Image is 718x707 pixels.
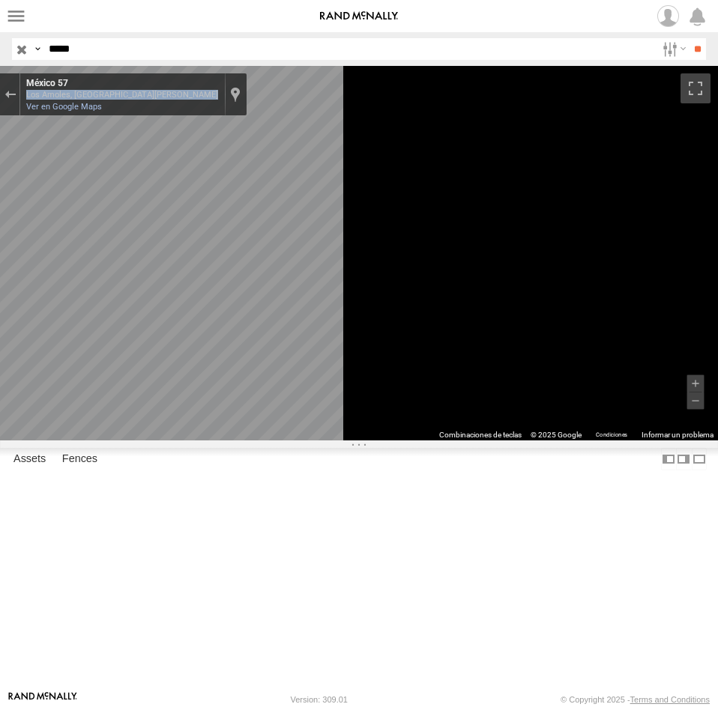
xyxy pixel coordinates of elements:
div: Los Amoles, [GEOGRAPHIC_DATA][PERSON_NAME] [26,90,218,100]
label: Search Filter Options [657,38,689,60]
span: © 2025 Google [531,431,582,439]
button: Alejar [687,392,705,410]
a: Condiciones (se abre en una nueva pestaña) [596,432,627,438]
label: Dock Summary Table to the Right [676,448,691,470]
button: Combinaciones de teclas [439,430,522,440]
div: © Copyright 2025 - [561,695,710,704]
a: Mostrar ubicación en el mapa [230,86,241,103]
a: Informar un problema [642,431,714,439]
img: rand-logo.svg [320,11,398,22]
label: Assets [6,449,53,470]
label: Hide Summary Table [692,448,707,470]
label: Dock Summary Table to the Left [661,448,676,470]
a: Ver en Google Maps [26,102,102,112]
a: Visit our Website [8,692,77,707]
a: Terms and Conditions [630,695,710,704]
div: México 57 [26,78,218,90]
label: Search Query [31,38,43,60]
button: Acercar [687,375,705,392]
button: Activar o desactivar la vista de pantalla completa [681,73,711,103]
label: Fences [55,449,105,470]
div: Version: 309.01 [291,695,348,704]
